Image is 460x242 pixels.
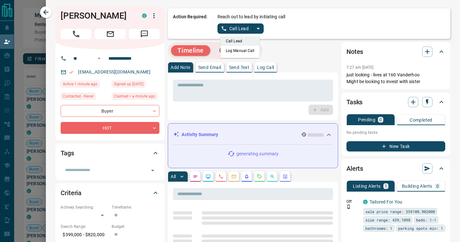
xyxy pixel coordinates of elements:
p: Action Required: [173,13,208,34]
a: Tailored For You [370,199,402,204]
p: Listing Alerts [353,184,381,188]
span: parking spots min: 1 [398,225,443,231]
span: Claimed < a minute ago [114,93,155,99]
div: Sat Sep 13 2025 [112,93,159,102]
span: Message [129,29,160,39]
p: Pending [358,117,375,122]
div: Activity Summary [173,129,333,141]
span: Email [95,29,125,39]
div: Mon May 27 2019 [112,81,159,90]
svg: Lead Browsing Activity [206,174,211,179]
p: Budget: [112,224,159,229]
h2: Criteria [61,188,81,198]
div: Buyer [61,105,159,117]
p: generating summary [236,151,278,157]
button: Open [148,166,157,175]
span: size range: 439,1098 [365,217,410,223]
div: Sat Sep 13 2025 [61,81,108,90]
p: 0 [436,184,439,188]
p: Send Email [198,65,221,70]
div: Alerts [346,161,445,176]
p: Send Text [229,65,250,70]
p: Off [346,199,359,204]
svg: Push Notification Only [346,204,351,209]
p: Activity Summary [182,131,218,138]
svg: Emails [231,174,236,179]
svg: Agent Actions [283,174,288,179]
p: Search Range: [61,224,108,229]
span: Active 1 minute ago [63,81,98,87]
button: Campaigns [213,45,259,56]
span: bathrooms: 1 [365,225,392,231]
span: Contacted - Never [63,93,94,99]
a: [EMAIL_ADDRESS][DOMAIN_NAME] [78,69,150,74]
span: Signed up [DATE] [114,81,143,87]
button: Open [95,55,103,62]
div: HOT [61,122,159,134]
svg: Email Verified [69,70,73,74]
li: Call Lead [221,36,260,46]
p: Actively Searching: [61,204,108,210]
h2: Tasks [346,97,362,107]
span: beds: 1-1 [416,217,436,223]
svg: Calls [218,174,224,179]
p: $399,000 - $820,000 [61,229,108,240]
div: Criteria [61,185,159,201]
p: 1 [385,184,387,188]
p: Add Note [171,65,190,70]
svg: Opportunities [270,174,275,179]
div: Notes [346,44,445,59]
div: Tasks [346,94,445,110]
p: Reach out to lead by initiating call [217,13,285,20]
p: 7:27 am [DATE] [346,65,374,70]
p: Building Alerts [402,184,432,188]
button: Timeline [171,45,210,56]
svg: Notes [193,174,198,179]
div: Tags [61,145,159,161]
h2: Alerts [346,163,363,174]
div: condos.ca [363,200,368,204]
button: New Task [346,141,445,151]
div: split button [217,23,264,34]
p: just looking - lives at 160 Vanderhoo Might be looking to invest with sister [346,72,445,85]
p: Completed [410,118,432,122]
button: Call Lead [217,23,253,34]
svg: Listing Alerts [244,174,249,179]
p: No pending tasks [346,128,445,137]
svg: Requests [257,174,262,179]
p: 0 [379,117,382,122]
h2: Notes [346,47,363,57]
h2: Tags [61,148,74,158]
div: condos.ca [142,13,147,18]
p: Log Call [257,65,274,70]
p: Timeframe: [112,204,159,210]
h1: [PERSON_NAME] [61,11,132,21]
span: sale price range: 359100,902000 [365,208,435,215]
li: Log Manual Call [221,46,260,56]
span: Call [61,29,91,39]
p: All [171,174,176,179]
